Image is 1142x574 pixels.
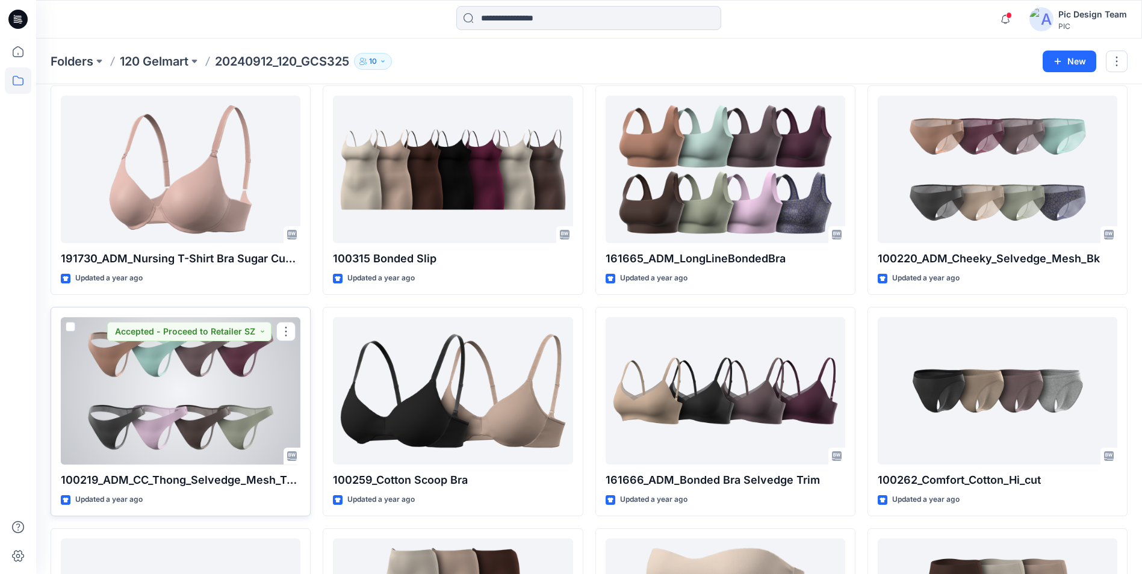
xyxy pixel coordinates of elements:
[333,96,573,243] a: 100315 Bonded Slip
[878,96,1117,243] a: 100220_ADM_Cheeky_Selvedge_Mesh_Bk
[606,317,845,464] a: 161666_ADM_Bonded Bra Selvedge Trim
[878,472,1117,489] p: 100262_Comfort_Cotton_Hi_cut
[347,493,415,506] p: Updated a year ago
[354,53,392,70] button: 10
[892,272,960,285] p: Updated a year ago
[61,472,300,489] p: 100219_ADM_CC_Thong_Selvedge_Mesh_Trim
[61,96,300,243] a: 191730_ADM_Nursing T-Shirt Bra Sugar Cup Brushed Poly w Extension Panel
[1043,51,1096,72] button: New
[1058,22,1127,31] div: PIC
[215,53,349,70] p: 20240912_120_GCS325
[120,53,188,70] a: 120 Gelmart
[333,250,573,267] p: 100315 Bonded Slip
[369,55,377,68] p: 10
[1058,7,1127,22] div: Pic Design Team
[878,250,1117,267] p: 100220_ADM_Cheeky_Selvedge_Mesh_Bk
[51,53,93,70] a: Folders
[606,472,845,489] p: 161666_ADM_Bonded Bra Selvedge Trim
[1029,7,1054,31] img: avatar
[620,493,687,506] p: Updated a year ago
[61,317,300,464] a: 100219_ADM_CC_Thong_Selvedge_Mesh_Trim
[878,317,1117,464] a: 100262_Comfort_Cotton_Hi_cut
[75,272,143,285] p: Updated a year ago
[892,493,960,506] p: Updated a year ago
[606,250,845,267] p: 161665_ADM_LongLineBondedBra
[61,250,300,267] p: 191730_ADM_Nursing T-Shirt Bra Sugar Cup Brushed Poly w Extension Panel
[347,272,415,285] p: Updated a year ago
[606,96,845,243] a: 161665_ADM_LongLineBondedBra
[620,272,687,285] p: Updated a year ago
[333,317,573,464] a: 100259_Cotton Scoop Bra
[333,472,573,489] p: 100259_Cotton Scoop Bra
[75,493,143,506] p: Updated a year ago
